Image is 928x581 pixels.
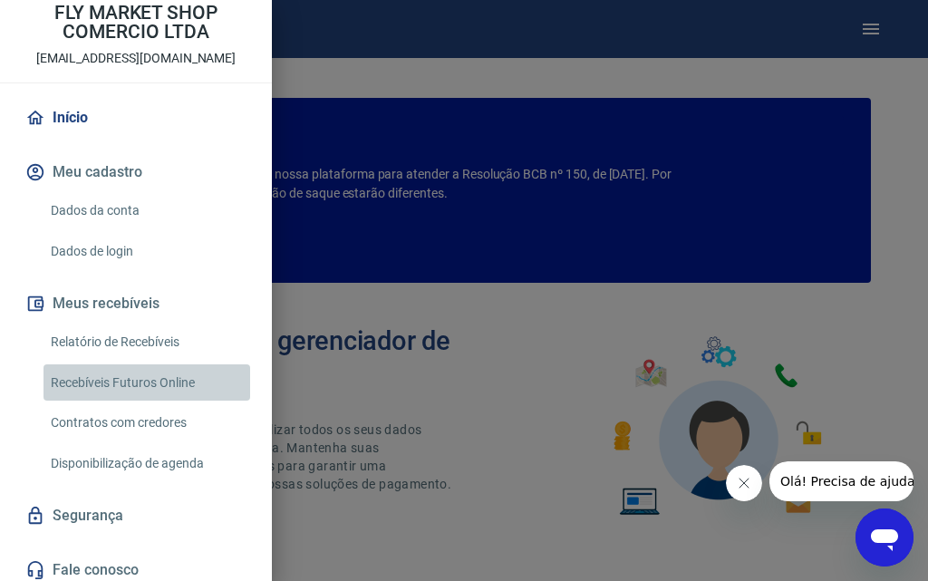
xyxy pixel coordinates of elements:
a: Relatório de Recebíveis [43,324,250,361]
iframe: Fechar mensagem [726,465,762,501]
a: Início [22,98,250,138]
p: [EMAIL_ADDRESS][DOMAIN_NAME] [36,49,237,68]
a: Dados da conta [43,192,250,229]
iframe: Botão para abrir a janela de mensagens [855,508,913,566]
p: FLY MARKET SHOP COMERCIO LTDA [14,4,257,42]
span: Olá! Precisa de ajuda? [11,13,152,27]
a: Dados de login [43,233,250,270]
a: Segurança [22,496,250,536]
button: Meus recebíveis [22,284,250,324]
a: Disponibilização de agenda [43,445,250,482]
a: Recebíveis Futuros Online [43,364,250,402]
iframe: Mensagem da empresa [769,461,913,501]
button: Meu cadastro [22,152,250,192]
a: Contratos com credores [43,404,250,441]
